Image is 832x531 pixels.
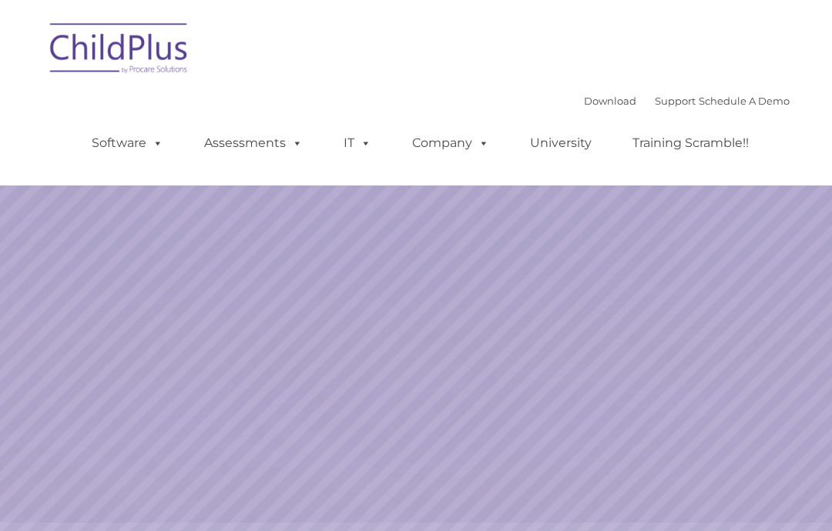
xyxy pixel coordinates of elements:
img: ChildPlus by Procare Solutions [42,12,196,89]
a: IT [328,128,387,159]
a: Training Scramble!! [617,128,764,159]
a: Download [584,95,636,107]
a: University [515,128,607,159]
a: Schedule A Demo [699,95,790,107]
a: Support [655,95,696,107]
a: Assessments [189,128,318,159]
font: | [584,95,790,107]
a: Learn More [565,248,709,285]
a: Software [76,128,179,159]
a: Company [397,128,505,159]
